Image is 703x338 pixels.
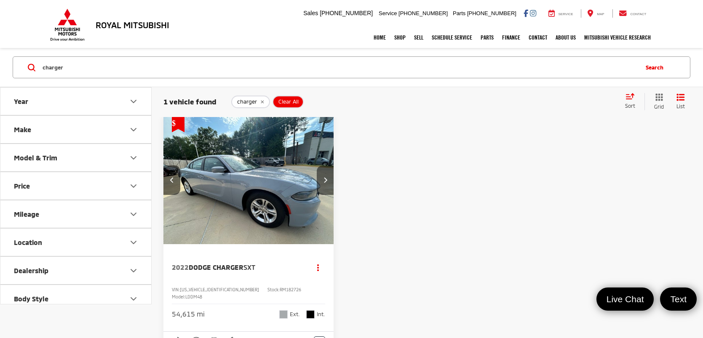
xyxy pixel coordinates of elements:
button: LocationLocation [0,229,152,256]
span: Black [306,310,315,319]
span: Parts [453,10,465,16]
div: Year [14,97,28,105]
a: Home [369,27,390,48]
div: Model & Trim [14,154,57,162]
span: Model: [172,294,185,299]
a: Parts: Opens in a new tab [476,27,498,48]
div: Mileage [14,210,39,218]
span: Get Price Drop Alert [172,116,184,132]
div: Make [128,124,139,134]
div: Mileage [128,209,139,219]
a: Finance [498,27,524,48]
button: Model & TrimModel & Trim [0,144,152,171]
span: Int. [317,310,325,318]
span: Dodge Charger [189,263,243,271]
div: Location [14,238,42,246]
button: PricePrice [0,172,152,200]
button: YearYear [0,88,152,115]
button: Grid View [644,93,670,110]
a: Mitsubishi Vehicle Research [580,27,655,48]
a: Map [581,9,610,18]
div: Model & Trim [128,152,139,162]
span: Text [666,293,691,305]
span: dropdown dots [317,264,319,271]
div: 54,615 mi [172,309,205,319]
h3: Royal Mitsubishi [96,20,169,29]
span: Smoke Show [279,310,288,319]
a: Schedule Service: Opens in a new tab [428,27,476,48]
span: [US_VEHICLE_IDENTIFICATION_NUMBER] [180,287,259,292]
a: 2022 Dodge Charger SXT2022 Dodge Charger SXT2022 Dodge Charger SXT2022 Dodge Charger SXT [163,116,334,244]
a: Shop [390,27,410,48]
div: Dealership [128,265,139,275]
button: Actions [310,260,325,275]
div: Body Style [14,295,48,303]
input: Search by Make, Model, or Keyword [42,57,637,77]
div: Make [14,125,31,133]
span: Grid [654,103,664,110]
span: LDDM48 [185,294,202,299]
span: VIN: [172,287,180,292]
span: Sales [303,10,318,16]
button: Previous image [163,165,180,195]
img: 2022 Dodge Charger SXT [163,116,334,245]
div: Dealership [14,266,48,274]
span: Ext. [290,310,300,318]
span: RM182726 [280,287,301,292]
button: Next image [317,165,334,195]
span: Sort [625,103,635,109]
img: Mitsubishi [48,8,86,41]
span: 1 vehicle found [163,97,217,106]
a: Sell [410,27,428,48]
span: SXT [243,263,255,271]
span: [PHONE_NUMBER] [398,10,448,16]
div: Body Style [128,293,139,303]
span: Live Chat [602,293,648,305]
span: Stock: [267,287,280,292]
a: Contact [524,27,551,48]
div: 2022 Dodge Charger SXT 1 [163,116,334,244]
div: Location [128,237,139,247]
button: Search [637,57,676,78]
span: Service [379,10,397,16]
button: Select sort value [621,93,644,110]
button: Body StyleBody Style [0,285,152,312]
span: [PHONE_NUMBER] [320,10,373,16]
button: MakeMake [0,116,152,143]
span: Contact [630,12,646,16]
a: Contact [612,9,653,18]
div: Price [128,181,139,191]
a: Text [660,287,697,311]
button: remove charger [231,96,270,108]
button: MileageMileage [0,200,152,228]
span: Map [597,12,604,16]
div: Price [14,182,30,190]
a: Facebook: Click to visit our Facebook page [524,10,528,16]
button: Clear All [273,96,304,108]
span: 2022 [172,263,189,271]
a: About Us [551,27,580,48]
span: Service [559,12,573,16]
span: Clear All [278,98,299,105]
div: Year [128,96,139,106]
a: 2022Dodge ChargerSXT [172,263,302,272]
a: Live Chat [596,287,654,311]
a: Instagram: Click to visit our Instagram page [530,10,536,16]
span: List [676,103,685,110]
span: [PHONE_NUMBER] [467,10,516,16]
span: charger [237,98,257,105]
button: DealershipDealership [0,257,152,284]
button: List View [670,93,691,110]
a: Service [542,9,580,18]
